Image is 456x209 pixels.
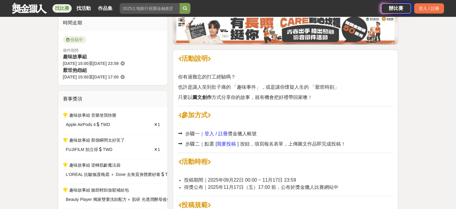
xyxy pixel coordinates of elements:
[192,95,211,100] strong: 圖文創作
[93,61,119,66] span: [DATE] 23:59
[100,121,110,128] span: TWD
[63,61,89,66] span: [DATE] 15:00
[178,95,312,100] span: 只要以 方式分享你的故事，就有機會把好禮帶回家噢！
[181,111,207,119] strong: 參加方式
[217,142,236,146] a: 我要投稿
[69,113,117,118] span: 趣味故事組 音樂使我快樂
[178,111,181,119] strong: ⊰
[89,61,93,66] span: 至
[178,141,217,146] span: ⮕ 步驟二｜點選 [
[63,75,89,79] span: [DATE] 15:00
[178,55,181,62] strong: ⊰
[228,131,257,136] span: 獎金獵人帳號
[158,122,160,127] span: 1
[207,158,211,165] strong: ⊱
[63,54,87,59] span: 趣味故事組
[414,3,444,14] div: 登入 / 註冊
[178,85,339,90] span: 也許是讓人笑到肚子痛的 「趣味事件」，或是讓你懷疑人生的 「厭世時刻」
[63,68,87,73] span: 厭世抱怨組
[207,55,211,62] strong: ⊱
[52,4,72,13] a: 找比賽
[120,3,180,14] input: 2025土地銀行校園金融創意挑戰賽：從你出發 開啟智慧金融新頁
[103,146,112,153] span: TWD
[178,131,204,136] span: ⮕ 步驟一｜
[66,146,98,153] span: FUJIFILM 拍立得
[66,121,96,128] span: Apple AirPods 4
[58,91,168,107] div: 賽事獎項
[63,48,79,53] span: 徵件期間
[74,4,93,13] a: 找活動
[158,147,160,152] span: 1
[178,201,181,209] strong: ⊰
[178,74,235,79] span: 你有過難忘的打工經驗嗎？
[181,55,207,62] strong: 活動說明
[204,131,228,136] a: 登入 / 註冊
[381,3,411,14] a: 辦比賽
[96,4,115,13] a: 作品集
[58,14,168,31] div: 時間走期
[181,158,207,165] strong: 活動時程
[184,185,338,190] span: 得獎公布｜2025年11月17日（五）17:00 前，公布於獎金獵人比賽網站中
[165,171,175,178] span: TWD
[66,171,160,178] span: L’OREAL 抗皺修護晚霜 ＋ Dove 去角質身體磨砂膏
[66,196,192,203] span: Beauty Player 獨家雙重洗卸配方＋ 肌研 光透潤酵母後生元彈潤面膜
[181,201,207,209] strong: 投稿規範
[63,36,86,43] span: 投稿中
[89,75,93,79] span: 至
[69,163,121,168] span: 趣味故事組 逆轉肌齡魔法袋
[184,177,296,183] span: 投稿期間｜2025年09月22日 00:00 ~ 11月17日 23:59
[93,75,119,79] span: [DATE] 17:00
[176,16,395,43] img: 35ad34ac-3361-4bcf-919e-8d747461931d.jpg
[237,141,346,146] span: ] 按鈕，填寫報名表單，上傳圖文作品即完成投稿！
[178,158,181,165] strong: ⊰
[207,201,211,209] strong: ⊱
[69,138,125,143] span: 趣味故事組 那個瞬間太好笑了
[69,188,129,192] span: 趣味故事組 臉部輕卸放鬆補給包
[207,111,211,119] strong: ⊱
